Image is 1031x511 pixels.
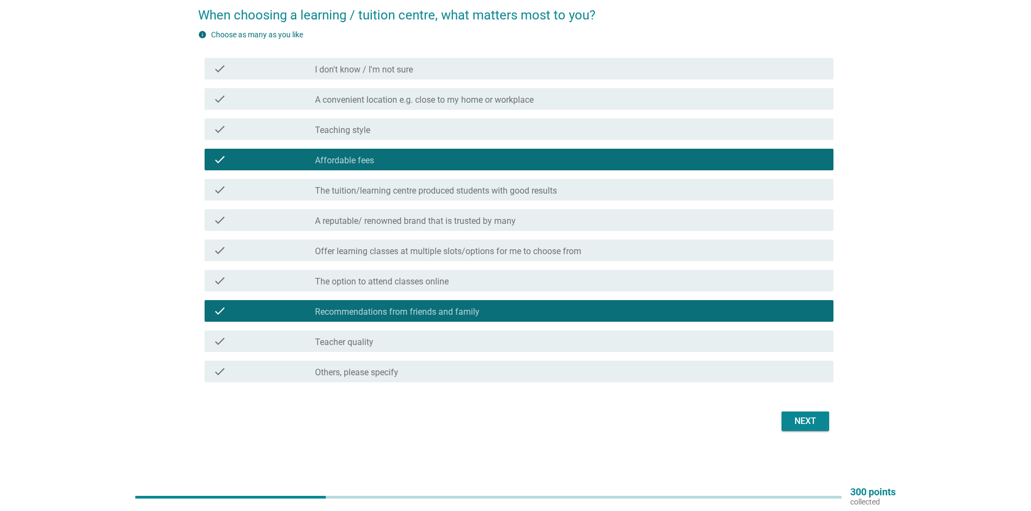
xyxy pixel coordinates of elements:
label: The option to attend classes online [315,276,449,287]
i: check [213,365,226,378]
label: Recommendations from friends and family [315,307,480,317]
i: check [213,244,226,257]
i: check [213,92,226,105]
i: info [198,30,207,39]
p: collected [850,497,896,507]
label: A convenient location e.g. close to my home or workplace [315,95,534,105]
label: Teacher quality [315,337,373,348]
i: check [213,274,226,287]
p: 300 points [850,487,896,497]
i: check [213,304,226,317]
label: I don't know / I'm not sure [315,64,413,75]
label: The tuition/learning centre produced students with good results [315,185,557,196]
i: check [213,335,226,348]
i: check [213,153,226,166]
label: Affordable fees [315,155,374,166]
label: Others, please specify [315,367,398,378]
button: Next [782,412,829,431]
label: A reputable/ renowned brand that is trusted by many [315,216,516,227]
label: Teaching style [315,125,370,136]
i: check [213,123,226,136]
label: Offer learning classes at multiple slots/options for me to choose from [315,246,581,257]
i: check [213,214,226,227]
label: Choose as many as you like [211,30,303,39]
i: check [213,62,226,75]
i: check [213,183,226,196]
div: Next [790,415,820,428]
